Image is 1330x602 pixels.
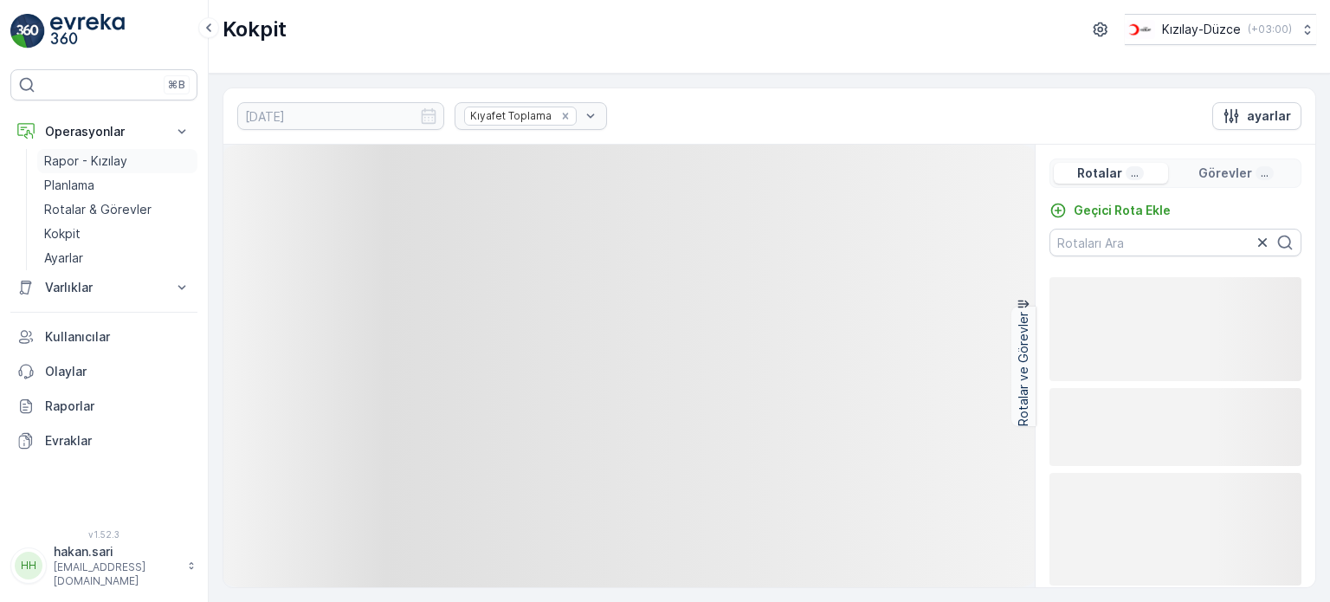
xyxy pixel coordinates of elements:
[45,432,190,450] p: Evraklar
[223,16,287,43] p: Kokpit
[37,173,197,197] a: Planlama
[10,354,197,389] a: Olaylar
[237,102,444,130] input: dd/mm/yyyy
[37,149,197,173] a: Rapor - Kızılay
[45,279,163,296] p: Varlıklar
[37,222,197,246] a: Kokpit
[10,543,197,588] button: HHhakan.sari[EMAIL_ADDRESS][DOMAIN_NAME]
[1015,312,1032,426] p: Rotalar ve Görevler
[1198,165,1252,182] p: Görevler
[10,114,197,149] button: Operasyonlar
[44,225,81,243] p: Kokpit
[37,246,197,270] a: Ayarlar
[10,14,45,49] img: logo
[37,197,197,222] a: Rotalar & Görevler
[10,389,197,424] a: Raporlar
[45,398,190,415] p: Raporlar
[1077,165,1122,182] p: Rotalar
[54,543,178,560] p: hakan.sari
[45,363,190,380] p: Olaylar
[10,529,197,540] span: v 1.52.3
[10,320,197,354] a: Kullanıcılar
[50,14,125,49] img: logo_light-DOdMpM7g.png
[1125,14,1316,45] button: Kızılay-Düzce(+03:00)
[1162,21,1241,38] p: Kızılay-Düzce
[10,270,197,305] button: Varlıklar
[44,201,152,218] p: Rotalar & Görevler
[1125,20,1155,39] img: download_svj7U3e.png
[44,152,127,170] p: Rapor - Kızılay
[1248,23,1292,36] p: ( +03:00 )
[1049,202,1171,219] a: Geçici Rota Ekle
[15,552,42,579] div: HH
[1129,166,1140,180] p: ...
[1049,229,1301,256] input: Rotaları Ara
[1259,166,1270,180] p: ...
[1247,107,1291,125] p: ayarlar
[54,560,178,588] p: [EMAIL_ADDRESS][DOMAIN_NAME]
[10,424,197,458] a: Evraklar
[45,123,163,140] p: Operasyonlar
[45,328,190,346] p: Kullanıcılar
[44,177,94,194] p: Planlama
[1212,102,1301,130] button: ayarlar
[1074,202,1171,219] p: Geçici Rota Ekle
[168,78,185,92] p: ⌘B
[44,249,83,267] p: Ayarlar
